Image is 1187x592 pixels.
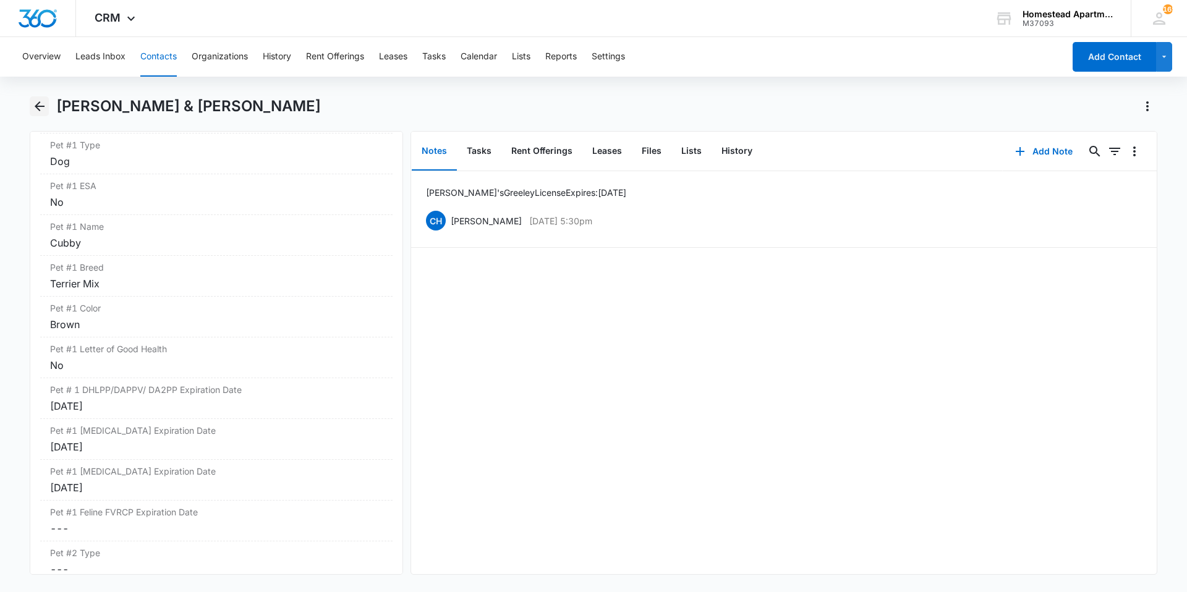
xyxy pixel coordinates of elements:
div: account id [1023,19,1113,28]
button: Filters [1105,142,1125,161]
div: account name [1023,9,1113,19]
button: Calendar [461,37,497,77]
button: Leases [582,132,632,171]
button: Lists [671,132,712,171]
label: Pet #1 Feline FVRCP Expiration Date [50,505,383,518]
p: [PERSON_NAME]'s Greeley License Expires: [DATE] [426,186,626,199]
button: Back [30,96,49,116]
dd: --- [50,562,383,577]
button: Leads Inbox [75,37,126,77]
button: Search... [1085,142,1105,161]
label: Pet #1 ESA [50,179,383,192]
button: Files [632,132,671,171]
div: Pet #1 ColorBrown [40,297,393,337]
div: No [50,195,383,209]
button: Actions [1138,96,1157,116]
button: History [712,132,762,171]
div: Pet #1 [MEDICAL_DATA] Expiration Date[DATE] [40,419,393,460]
span: 165 [1163,4,1173,14]
span: CH [426,211,446,230]
button: Overview [22,37,61,77]
button: Tasks [422,37,446,77]
button: History [263,37,291,77]
button: Notes [412,132,457,171]
button: Rent Offerings [306,37,364,77]
div: Pet #2 Type--- [40,541,393,582]
div: Dog [50,154,383,169]
button: Settings [592,37,625,77]
div: Pet #1 Letter of Good HealthNo [40,337,393,378]
div: [DATE] [50,399,383,413]
label: Pet #1 Letter of Good Health [50,342,383,355]
label: Pet #1 Name [50,220,383,233]
button: Leases [379,37,407,77]
div: notifications count [1163,4,1173,14]
label: Pet #1 Breed [50,261,383,274]
div: Pet #1 [MEDICAL_DATA] Expiration Date[DATE] [40,460,393,501]
div: Pet #1 NameCubby [40,215,393,256]
button: Lists [512,37,530,77]
label: Pet #1 [MEDICAL_DATA] Expiration Date [50,424,383,437]
div: [DATE] [50,439,383,454]
div: Terrier Mix [50,276,383,291]
button: Overflow Menu [1125,142,1144,161]
div: Pet #1 Feline FVRCP Expiration Date--- [40,501,393,541]
div: No [50,358,383,373]
button: Contacts [140,37,177,77]
button: Organizations [192,37,248,77]
div: Pet #1 TypeDog [40,133,393,174]
label: Pet #1 [MEDICAL_DATA] Expiration Date [50,465,383,478]
div: Brown [50,317,383,332]
span: CRM [95,11,121,24]
p: [PERSON_NAME] [451,214,522,227]
div: Pet #1 ESANo [40,174,393,215]
label: Pet #2 Type [50,546,383,559]
button: Tasks [457,132,501,171]
div: Pet #1 BreedTerrier Mix [40,256,393,297]
div: [DATE] [50,480,383,495]
button: Add Contact [1073,42,1156,72]
dd: --- [50,521,383,536]
p: [DATE] 5:30pm [529,214,592,227]
div: Pet # 1 DHLPP/DAPPV/ DA2PP Expiration Date[DATE] [40,378,393,419]
label: Pet #1 Color [50,302,383,315]
h1: [PERSON_NAME] & [PERSON_NAME] [56,97,321,116]
label: Pet #1 Type [50,138,383,151]
button: Rent Offerings [501,132,582,171]
div: Cubby [50,235,383,250]
button: Add Note [1003,137,1085,166]
button: Reports [545,37,577,77]
label: Pet # 1 DHLPP/DAPPV/ DA2PP Expiration Date [50,383,383,396]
